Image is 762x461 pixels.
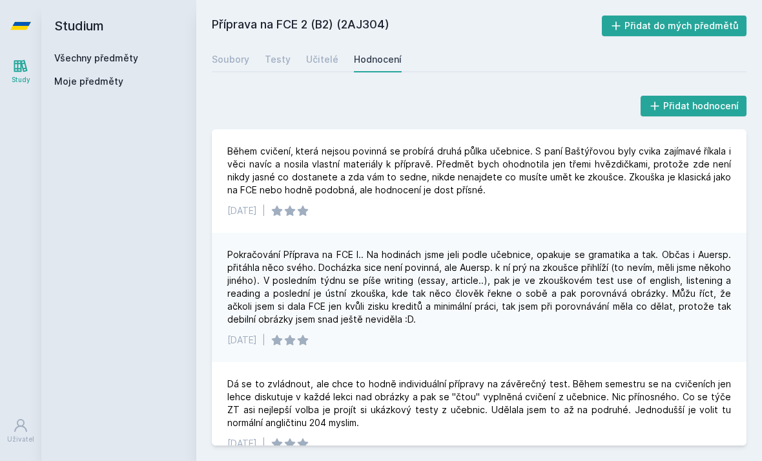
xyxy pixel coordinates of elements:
[265,53,291,66] div: Testy
[12,75,30,85] div: Study
[212,53,249,66] div: Soubory
[54,75,123,88] span: Moje předměty
[265,47,291,72] a: Testy
[7,434,34,444] div: Uživatel
[212,16,602,36] h2: Příprava na FCE 2 (B2) (2AJ304)
[262,204,265,217] div: |
[306,53,338,66] div: Učitelé
[227,248,731,326] div: Pokračování Příprava na FCE I.. Na hodinách jsme jeli podle učebnice, opakuje se gramatika a tak....
[212,47,249,72] a: Soubory
[227,204,257,217] div: [DATE]
[354,53,402,66] div: Hodnocení
[262,334,265,347] div: |
[3,52,39,91] a: Study
[227,378,731,429] div: Dá se to zvládnout, ale chce to hodně individuální přípravy na závěrečný test. Během semestru se ...
[354,47,402,72] a: Hodnocení
[227,334,257,347] div: [DATE]
[262,437,265,450] div: |
[602,16,747,36] button: Přidat do mých předmětů
[641,96,747,116] button: Přidat hodnocení
[54,52,138,63] a: Všechny předměty
[306,47,338,72] a: Učitelé
[3,411,39,451] a: Uživatel
[227,437,257,450] div: [DATE]
[227,145,731,197] div: Během cvičení, která nejsou povinná se probírá druhá půlka učebnice. S paní Baštýřovou byly cvika...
